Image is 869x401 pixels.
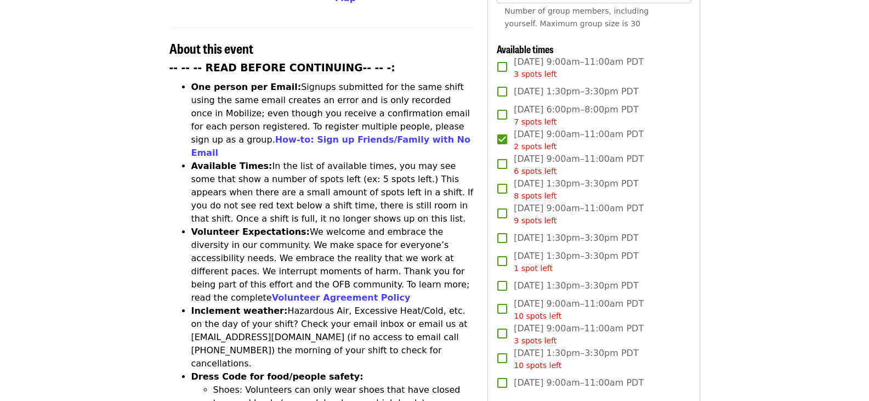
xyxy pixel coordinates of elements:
span: [DATE] 9:00am–11:00am PDT [514,128,644,153]
span: [DATE] 1:30pm–3:30pm PDT [514,279,638,292]
span: 3 spots left [514,70,556,78]
span: [DATE] 9:00am–11:00am PDT [514,55,644,80]
span: 1 spot left [514,264,553,273]
a: How-to: Sign up Friends/Family with No Email [191,134,471,158]
span: [DATE] 9:00am–11:00am PDT [514,202,644,227]
span: 7 spots left [514,117,556,126]
span: 3 spots left [514,336,556,345]
li: Signups submitted for the same shift using the same email creates an error and is only recorded o... [191,81,475,160]
span: 9 spots left [514,216,556,225]
span: 10 spots left [514,312,561,320]
span: [DATE] 9:00am–11:00am PDT [514,376,644,389]
span: Number of group members, including yourself. Maximum group size is 30 [504,7,649,28]
span: [DATE] 1:30pm–3:30pm PDT [514,177,638,202]
span: 6 spots left [514,167,556,176]
span: [DATE] 9:00am–11:00am PDT [514,297,644,322]
li: In the list of available times, you may see some that show a number of spots left (ex: 5 spots le... [191,160,475,225]
strong: Volunteer Expectations: [191,227,310,237]
span: [DATE] 1:30pm–3:30pm PDT [514,250,638,274]
span: About this event [169,38,253,58]
span: [DATE] 9:00am–11:00am PDT [514,322,644,347]
span: [DATE] 6:00pm–8:00pm PDT [514,103,638,128]
strong: One person per Email: [191,82,302,92]
strong: -- -- -- READ BEFORE CONTINUING-- -- -: [169,62,395,74]
span: 10 spots left [514,361,561,370]
a: Volunteer Agreement Policy [272,292,411,303]
strong: Dress Code for food/people safety: [191,371,363,382]
span: 8 spots left [514,191,556,200]
span: [DATE] 9:00am–11:00am PDT [514,153,644,177]
strong: Inclement weather: [191,306,288,316]
li: We welcome and embrace the diversity in our community. We make space for everyone’s accessibility... [191,225,475,304]
span: Available times [497,42,554,56]
span: 2 spots left [514,142,556,151]
span: [DATE] 1:30pm–3:30pm PDT [514,231,638,245]
span: [DATE] 1:30pm–3:30pm PDT [514,347,638,371]
li: Hazardous Air, Excessive Heat/Cold, etc. on the day of your shift? Check your email inbox or emai... [191,304,475,370]
span: [DATE] 1:30pm–3:30pm PDT [514,85,638,98]
strong: Available Times: [191,161,272,171]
